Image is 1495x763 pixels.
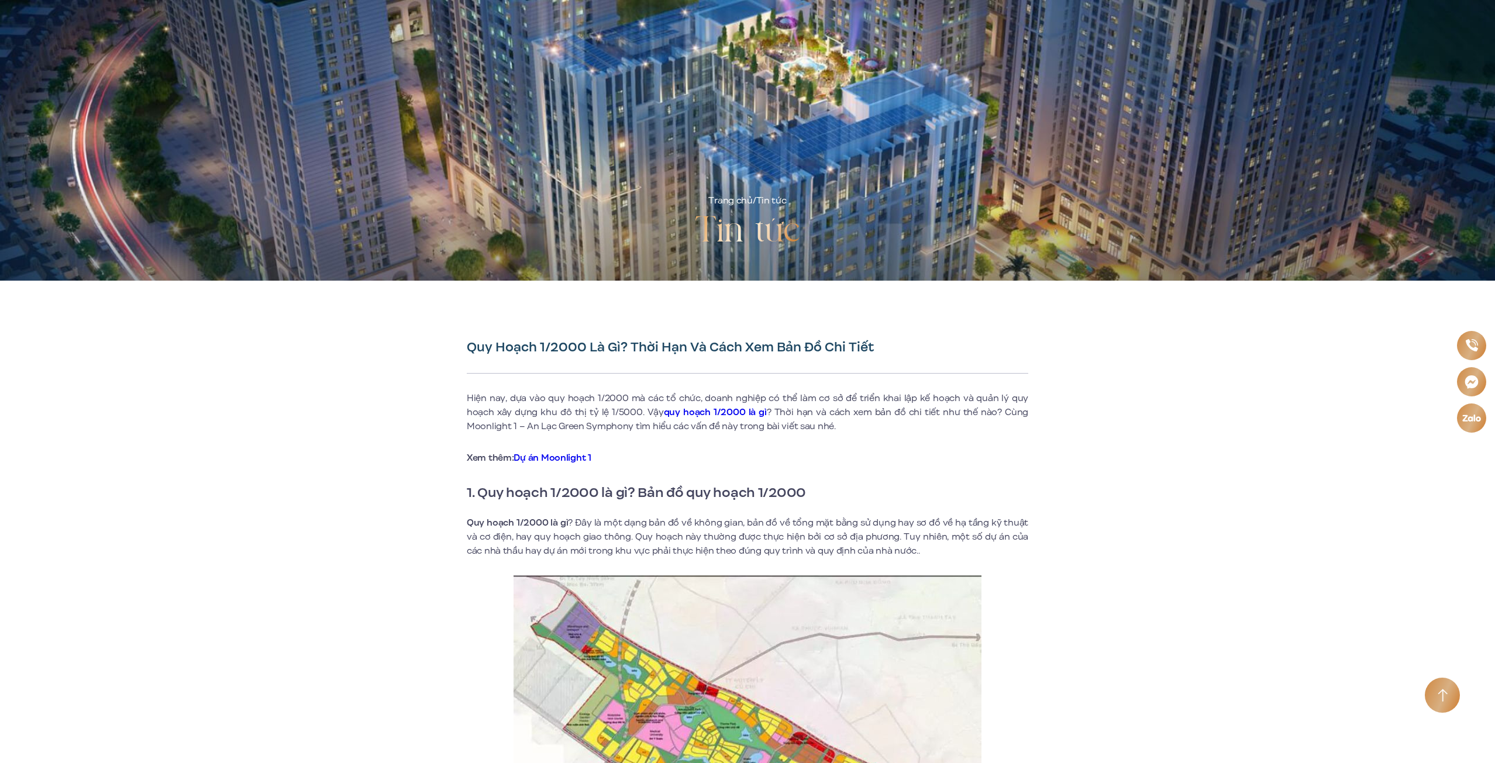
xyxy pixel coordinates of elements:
p: Hiện nay, dựa vào quy hoạch 1/2000 mà các tổ chức, doanh nghiệp có thể làm cơ sở để triển khai lậ... [467,391,1028,433]
strong: Quy hoạch 1/2000 là gì [467,516,568,529]
span: Tin tức [756,194,787,207]
strong: Xem thêm: [467,451,591,464]
h2: Tin tức [695,208,800,255]
a: Trang chủ [708,194,752,207]
img: Zalo icon [1462,413,1482,422]
p: ? Đây là một dạng bản đồ về không gian, bản đồ về tổng mặt bằng sử dụng hay sơ đồ về hạ tầng kỹ t... [467,516,1028,558]
img: Messenger icon [1464,374,1479,389]
a: quy hoạch 1/2000 là gì [664,406,767,419]
img: Phone icon [1465,339,1478,352]
div: / [708,194,786,208]
img: Arrow icon [1438,689,1448,702]
h1: Quy Hoạch 1/2000 Là Gì? Thời Hạn Và Cách Xem Bản Đồ Chi Tiết [467,339,1028,355]
a: Dự án Moonlight 1 [514,451,591,464]
strong: 1. Quy hoạch 1/2000 là gì? Bản đồ quy hoạch 1/2000 [467,482,806,502]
